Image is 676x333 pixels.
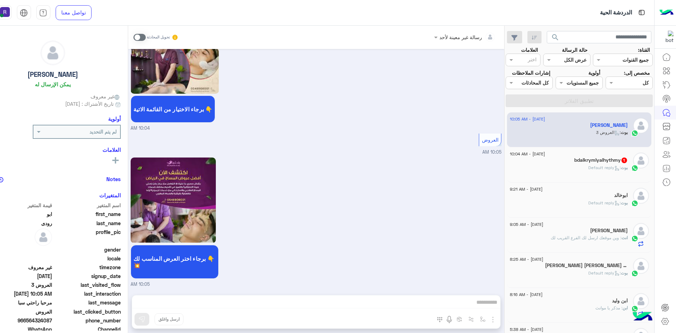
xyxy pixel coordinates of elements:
h5: ابوخالد [614,192,628,198]
p: الدردشة الحية [600,8,632,18]
h5: Abdallah Elsherbeiny [590,228,628,234]
img: tab [39,9,47,17]
img: defaultAdmin.png [633,118,649,134]
span: gender [54,246,121,253]
span: [DATE] - 8:16 AM [510,291,543,298]
img: hulul-logo.png [630,305,655,329]
span: [DATE] - 8:25 AM [510,256,543,263]
h6: يمكن الإرسال له [35,81,71,87]
span: search [551,33,559,42]
span: 10:04 AM [131,125,150,132]
span: بوت [621,165,628,170]
span: last_name [54,220,121,227]
small: تحويل المحادثة [147,35,170,40]
img: tab [637,8,646,17]
label: إشارات الملاحظات [512,69,550,76]
span: last_message [54,299,121,306]
h5: [PERSON_NAME] [27,70,78,79]
img: defaultAdmin.png [633,293,649,309]
span: برجاء اختر العرض المناسب لك 👇 💥 [133,255,216,269]
img: defaultAdmin.png [633,153,649,168]
span: ابن [622,305,628,310]
img: tab [20,9,28,17]
span: first_name [54,210,121,218]
img: Q2FwdHVyZSAoMykucG5n.png [131,8,219,94]
div: اختر [528,56,538,65]
button: search [547,31,564,46]
img: defaultAdmin.png [633,223,649,239]
span: 1 [621,158,627,163]
img: Q2FwdHVyZSAoMTApLnBuZw%3D%3D.png [131,158,216,243]
span: phone_number [54,317,121,324]
img: Logo [659,5,674,20]
span: profile_pic [54,228,121,245]
label: حالة الرسالة [562,46,588,54]
h6: أولوية [108,116,121,122]
span: : العروض 3 [596,130,621,135]
span: [DATE] - 9:05 AM [510,221,543,228]
span: : Default reply [588,270,621,276]
span: بوت [621,130,628,135]
img: WhatsApp [631,305,638,312]
img: defaultAdmin.png [41,41,65,65]
h5: ابو رودى [590,122,628,128]
span: وين موقعك ارسل لك الفرع القريب لك [551,235,621,240]
span: last_visited_flow [54,281,121,289]
span: [DATE] - 10:04 AM [510,151,545,157]
a: tab [36,5,50,20]
span: ChannelId [54,326,121,333]
span: : Default reply [588,200,621,205]
span: [DATE] - 5:38 AM [510,326,543,333]
span: [DATE] - 9:21 AM [510,186,543,192]
span: انت [621,235,628,240]
h6: المتغيرات [99,192,121,198]
label: القناة: [638,46,650,54]
span: 10:05 AM [131,281,150,288]
img: WhatsApp [631,130,638,137]
img: defaultAdmin.png [633,188,649,204]
img: defaultAdmin.png [633,258,649,274]
span: برجاء الاختيار من القائمة الاتية 👇 [133,106,212,112]
span: مذکر یا موانث [595,305,622,310]
span: اسم المتغير [54,202,121,209]
span: [DATE] - 10:05 AM [510,116,545,122]
img: defaultAdmin.png [35,228,52,246]
span: : Default reply [588,165,621,170]
button: ارسل واغلق [155,313,183,325]
label: مخصص إلى: [624,69,650,76]
img: WhatsApp [631,235,638,242]
span: 10:05 AM [482,149,501,155]
h5: bdalkrymlyalhythmy [574,157,628,163]
span: غير معروف [90,93,121,100]
h5: Abdul nur Tushar Patwyari [545,263,628,269]
span: تاريخ الأشتراك : [DATE] [65,100,114,107]
label: العلامات [521,46,538,54]
img: WhatsApp [631,200,638,207]
img: WhatsApp [631,165,638,172]
span: last_interaction [54,290,121,297]
h5: ابن ولید [612,298,628,304]
span: بوت [621,200,628,205]
span: locale [54,255,121,262]
span: timezone [54,264,121,271]
button: تطبيق الفلاتر [506,94,653,107]
span: signup_date [54,272,121,280]
h6: Notes [106,176,121,182]
img: WhatsApp [631,270,638,277]
a: تواصل معنا [56,5,92,20]
span: العروض [482,137,499,143]
span: last_clicked_button [54,308,121,315]
label: أولوية [588,69,600,76]
span: بوت [621,270,628,276]
img: 322853014244696 [661,31,674,43]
